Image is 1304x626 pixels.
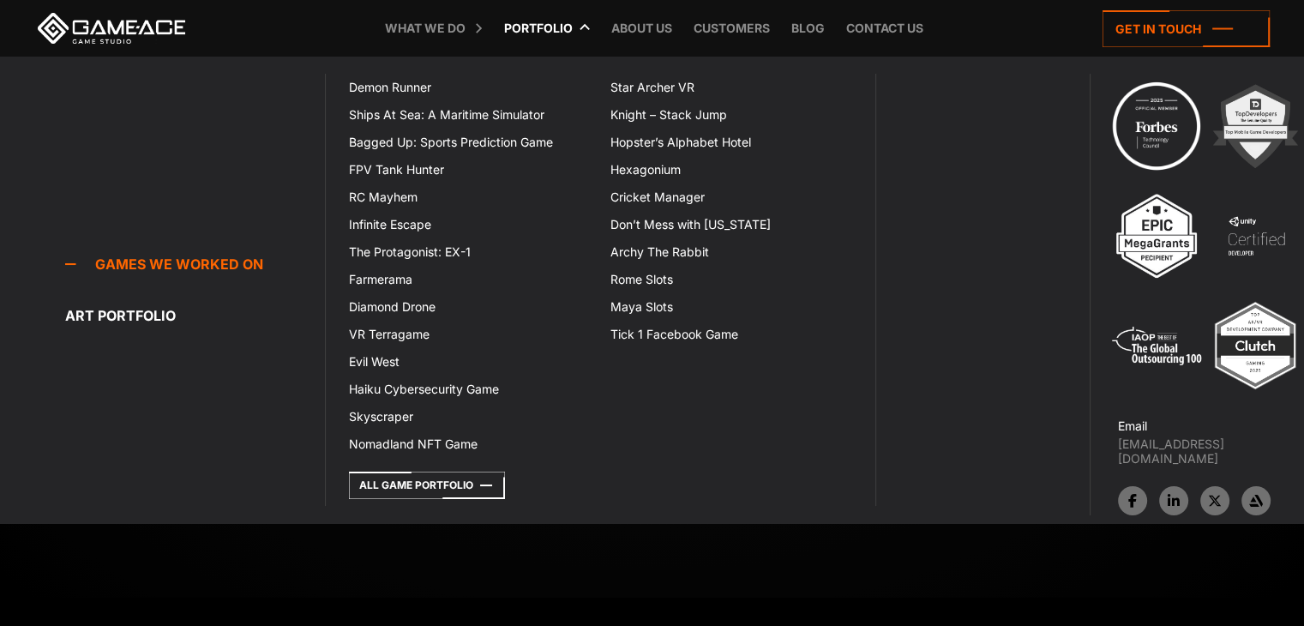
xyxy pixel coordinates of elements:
[600,74,862,101] a: Star Archer VR
[65,247,325,281] a: Games we worked on
[600,156,862,184] a: Hexagonium
[600,238,862,266] a: Archy The Rabbit
[65,298,325,333] a: Art portfolio
[1109,79,1204,173] img: Technology council badge program ace 2025 game ace
[349,472,505,499] a: All Game Portfolio
[339,74,600,101] a: Demon Runner
[339,321,600,348] a: VR Terragame
[339,348,600,376] a: Evil West
[1208,79,1302,173] img: 2
[339,266,600,293] a: Farmerama
[339,403,600,430] a: Skyscraper
[339,376,600,403] a: Haiku Cybersecurity Game
[1209,189,1303,283] img: 4
[339,238,600,266] a: The Protagonist: EX-1
[339,101,600,129] a: Ships At Sea: A Maritime Simulator
[600,293,862,321] a: Maya Slots
[600,211,862,238] a: Don’t Mess with [US_STATE]
[600,266,862,293] a: Rome Slots
[339,156,600,184] a: FPV Tank Hunter
[1208,298,1302,393] img: Top ar vr development company gaming 2025 game ace
[600,184,862,211] a: Cricket Manager
[1109,189,1204,283] img: 3
[1103,10,1270,47] a: Get in touch
[1118,436,1304,466] a: [EMAIL_ADDRESS][DOMAIN_NAME]
[339,129,600,156] a: Bagged Up: Sports Prediction Game
[339,293,600,321] a: Diamond Drone
[600,129,862,156] a: Hopster’s Alphabet Hotel
[339,430,600,458] a: Nomadland NFT Game
[600,101,862,129] a: Knight – Stack Jump
[1109,298,1204,393] img: 5
[339,184,600,211] a: RC Mayhem
[1118,418,1147,433] strong: Email
[600,321,862,348] a: Tick 1 Facebook Game
[339,211,600,238] a: Infinite Escape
